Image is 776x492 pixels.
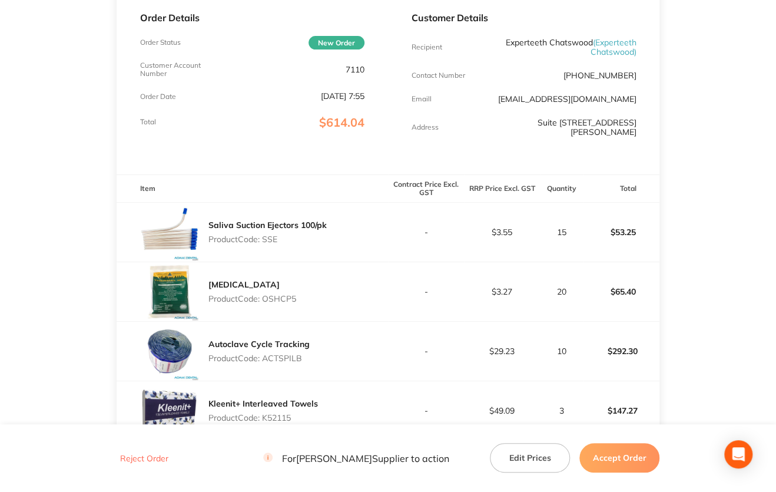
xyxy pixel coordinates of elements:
[346,65,364,74] p: 7110
[590,37,636,57] span: ( Experteeth Chatswood )
[498,94,636,104] a: [EMAIL_ADDRESS][DOMAIN_NAME]
[117,175,388,203] th: Item
[724,440,752,468] div: Open Intercom Messenger
[208,279,280,290] a: [MEDICAL_DATA]
[540,287,583,296] p: 20
[412,95,432,103] p: Emaill
[140,381,199,440] img: czEwdDVpcA
[389,287,463,296] p: -
[490,443,570,473] button: Edit Prices
[140,118,156,126] p: Total
[321,91,364,101] p: [DATE] 7:55
[263,453,449,464] p: For [PERSON_NAME] Supplier to action
[412,71,465,80] p: Contact Number
[140,38,181,47] p: Order Status
[540,175,583,203] th: Quantity
[140,322,199,381] img: eTM3OWN4aA
[412,123,439,131] p: Address
[540,346,583,356] p: 10
[309,36,364,49] span: New Order
[412,12,636,23] p: Customer Details
[117,453,172,464] button: Reject Order
[465,227,539,237] p: $3.55
[389,406,463,415] p: -
[583,175,659,203] th: Total
[540,406,583,415] p: 3
[389,346,463,356] p: -
[464,175,540,203] th: RRP Price Excl. GST
[584,278,659,306] p: $65.40
[140,262,199,321] img: b3Jqd21jbw
[389,227,463,237] p: -
[584,218,659,246] p: $53.25
[540,227,583,237] p: 15
[584,397,659,425] p: $147.27
[412,43,442,51] p: Recipient
[465,287,539,296] p: $3.27
[208,354,310,363] p: Product Code: ACTSPILB
[486,118,636,137] p: Suite [STREET_ADDRESS][PERSON_NAME]
[388,175,464,203] th: Contract Price Excl. GST
[140,93,176,101] p: Order Date
[208,398,318,409] a: Kleenit+ Interleaved Towels
[319,115,364,130] span: $614.04
[140,203,199,262] img: NHd1d2t4Mw
[140,61,215,78] p: Customer Account Number
[584,337,659,365] p: $292.30
[465,346,539,356] p: $29.23
[465,406,539,415] p: $49.09
[563,71,636,80] p: [PHONE_NUMBER]
[208,220,327,230] a: Saliva Suction Ejectors 100/pk
[208,294,296,303] p: Product Code: OSHCP5
[208,413,318,422] p: Product Code: K52115
[486,38,636,57] p: Experteeth Chatswood
[140,12,364,23] p: Order Details
[208,235,327,244] p: Product Code: SSE
[579,443,659,473] button: Accept Order
[208,339,310,349] a: Autoclave Cycle Tracking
